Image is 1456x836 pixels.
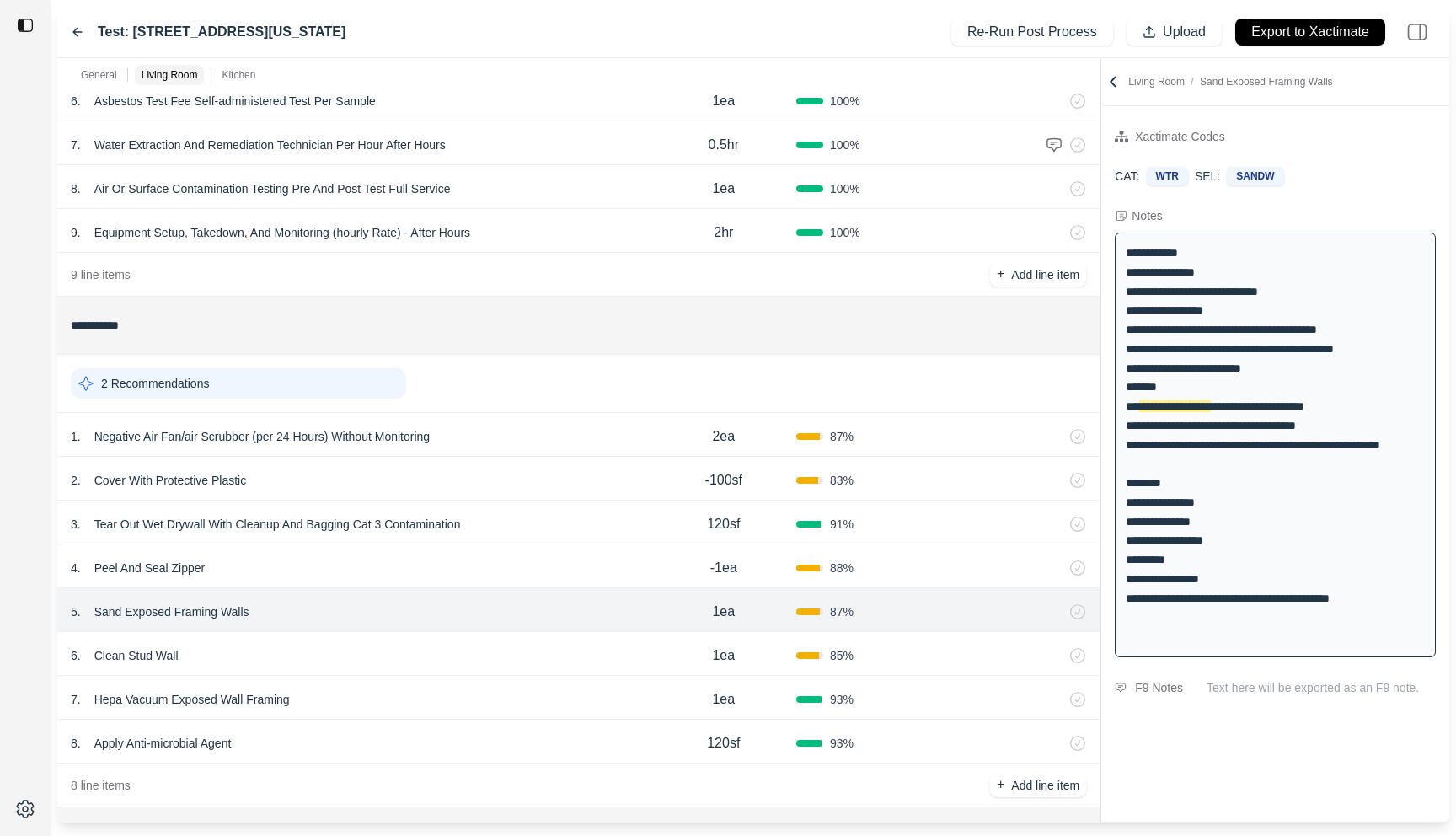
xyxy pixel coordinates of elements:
p: Tear Out Wet Drywall With Cleanup And Bagging Cat 3 Contamination [88,512,468,536]
p: 6 . [71,93,81,110]
p: Water Extraction And Remediation Technician Per Hour After Hours [88,133,452,157]
p: 7 . [71,691,81,708]
p: 1ea [712,602,735,622]
div: Notes [1132,207,1163,224]
span: 87 % [830,428,854,445]
span: 83 % [830,472,854,489]
p: 2ea [712,426,735,447]
p: 3 . [71,516,81,533]
p: Cover With Protective Plastic [88,469,254,492]
p: 7 . [71,137,81,153]
p: 8 . [71,735,81,752]
img: comment [1046,137,1063,153]
p: -1ea [710,558,737,578]
span: 85 % [830,647,854,664]
p: CAT: [1115,168,1139,185]
p: Peel And Seal Zipper [88,556,212,580]
p: Text here will be exported as an F9 note. [1207,679,1436,696]
p: Asbestos Test Fee Self-administered Test Per Sample [88,89,383,113]
p: 1ea [712,179,735,199]
p: 1ea [712,646,735,666]
p: Export to Xactimate [1251,23,1369,42]
p: Apply Anti-microbial Agent [88,731,238,755]
button: +Add line item [990,263,1086,287]
p: Living Room [142,68,198,82]
button: Re-Run Post Process [951,19,1113,46]
span: 93 % [830,735,854,752]
span: 100 % [830,137,860,153]
p: Hepa Vacuum Exposed Wall Framing [88,688,297,711]
p: Add line item [1011,777,1079,794]
img: toggle sidebar [17,17,34,34]
span: 88 % [830,560,854,576]
span: / [1185,76,1200,88]
p: + [997,265,1004,284]
p: 9 . [71,224,81,241]
p: Add line item [1011,266,1079,283]
p: SEL: [1195,168,1220,185]
p: -100sf [705,470,742,490]
p: 120sf [707,733,740,753]
span: Sand Exposed Framing Walls [1200,76,1333,88]
span: 100 % [830,180,860,197]
span: 100 % [830,93,860,110]
p: 9 line items [71,266,131,283]
img: comment [1115,683,1127,693]
p: 1 . [71,428,81,445]
p: 2 . [71,472,81,489]
p: + [997,775,1004,795]
p: Air Or Surface Contamination Testing Pre And Post Test Full Service [88,177,458,201]
p: 1ea [712,689,735,710]
p: Sand Exposed Framing Walls [88,600,256,624]
p: 120sf [707,514,740,534]
button: +Add line item [990,774,1086,797]
div: WTR [1147,167,1188,185]
p: 0.5hr [709,135,739,155]
span: 100 % [830,224,860,241]
label: Test: [STREET_ADDRESS][US_STATE] [98,22,345,42]
p: 2 Recommendations [101,375,209,392]
span: 91 % [830,516,854,533]
p: 6 . [71,647,81,664]
p: 5 . [71,603,81,620]
div: SANDW [1227,167,1283,185]
p: 8 line items [71,777,131,794]
p: 1ea [712,91,735,111]
div: Xactimate Codes [1135,126,1225,147]
p: General [81,68,117,82]
p: 8 . [71,180,81,197]
button: Export to Xactimate [1235,19,1385,46]
p: 4 . [71,560,81,576]
p: 2hr [714,222,733,243]
button: Upload [1127,19,1222,46]
p: Kitchen [222,68,255,82]
p: Clean Stud Wall [88,644,185,667]
p: Re-Run Post Process [967,23,1097,42]
p: Equipment Setup, Takedown, And Monitoring (hourly Rate) - After Hours [88,221,477,244]
p: Living Room [1128,75,1332,88]
div: F9 Notes [1135,678,1183,698]
p: Upload [1163,23,1206,42]
img: right-panel.svg [1399,13,1436,51]
p: Negative Air Fan/air Scrubber (per 24 Hours) Without Monitoring [88,425,436,448]
span: 87 % [830,603,854,620]
span: 93 % [830,691,854,708]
